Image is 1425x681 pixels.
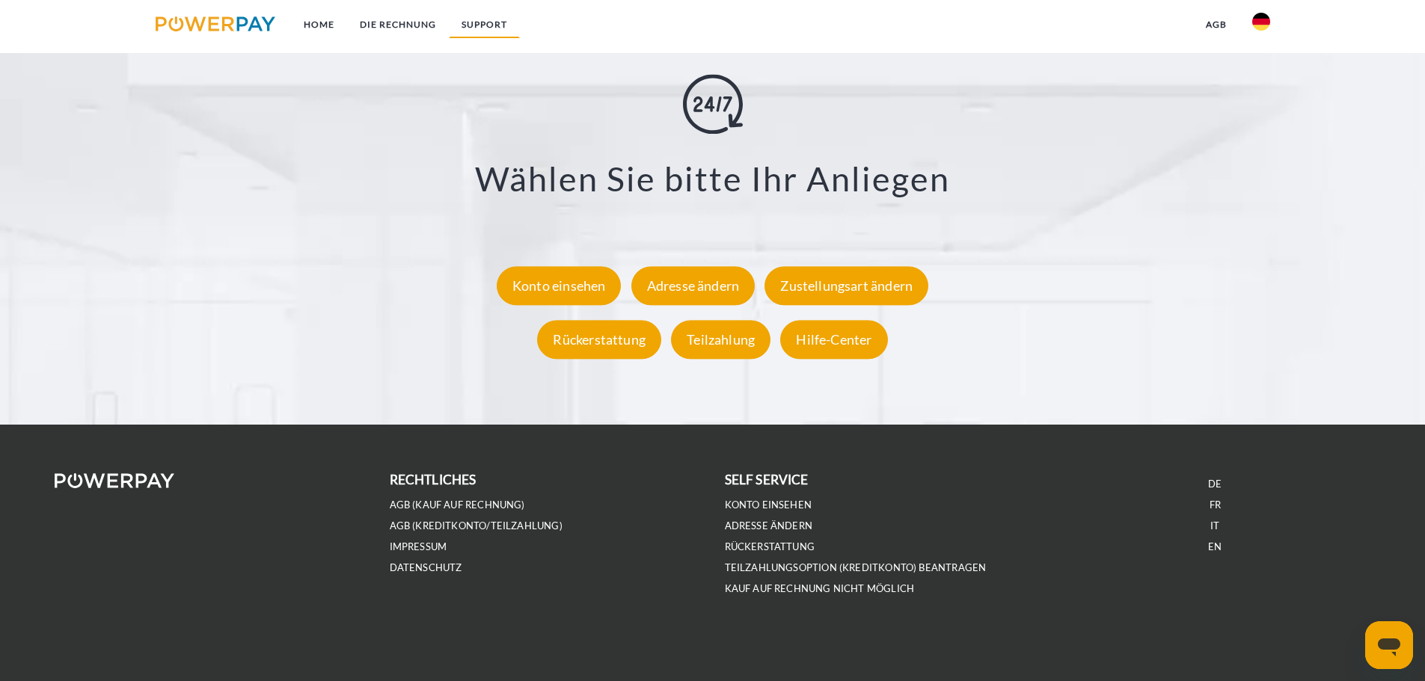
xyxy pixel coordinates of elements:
[725,520,813,532] a: Adresse ändern
[1365,621,1413,669] iframe: Schaltfläche zum Öffnen des Messaging-Fensters
[764,266,928,305] div: Zustellungsart ändern
[725,540,815,553] a: Rückerstattung
[390,561,462,574] a: DATENSCHUTZ
[725,561,987,574] a: Teilzahlungsoption (KREDITKONTO) beantragen
[390,520,563,532] a: AGB (Kreditkonto/Teilzahlung)
[1208,540,1222,553] a: EN
[780,320,887,359] div: Hilfe-Center
[156,16,276,31] img: logo-powerpay.svg
[725,472,809,487] b: self service
[390,472,476,487] b: rechtliches
[390,540,447,553] a: IMPRESSUM
[1210,520,1219,532] a: IT
[1208,478,1222,490] a: DE
[90,158,1335,200] h3: Wählen Sie bitte Ihr Anliegen
[291,11,347,38] a: Home
[537,320,661,359] div: Rückerstattung
[671,320,770,359] div: Teilzahlung
[497,266,622,305] div: Konto einsehen
[628,277,759,294] a: Adresse ändern
[631,266,756,305] div: Adresse ändern
[776,331,891,348] a: Hilfe-Center
[493,277,625,294] a: Konto einsehen
[683,74,743,134] img: online-shopping.svg
[533,331,665,348] a: Rückerstattung
[667,331,774,348] a: Teilzahlung
[347,11,449,38] a: DIE RECHNUNG
[725,582,915,595] a: Kauf auf Rechnung nicht möglich
[761,277,932,294] a: Zustellungsart ändern
[390,499,525,511] a: AGB (Kauf auf Rechnung)
[1252,13,1270,31] img: de
[449,11,520,38] a: SUPPORT
[1210,499,1221,511] a: FR
[1193,11,1239,38] a: agb
[725,499,812,511] a: Konto einsehen
[55,473,175,488] img: logo-powerpay-white.svg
